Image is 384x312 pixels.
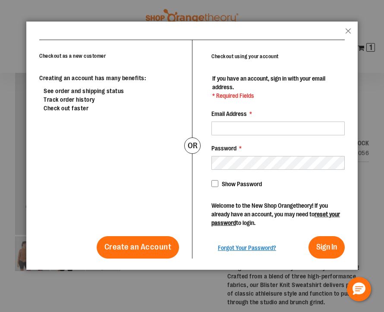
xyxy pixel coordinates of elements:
[44,95,179,104] li: Track order history
[218,243,276,252] a: Forgot Your Password?
[39,74,179,82] p: Creating an account has many benefits:
[218,244,276,251] span: Forgot Your Password?
[97,236,179,259] a: Create an Account
[104,242,172,252] span: Create an Account
[211,211,340,226] a: reset your password
[347,277,371,301] button: Hello, have a question? Let’s chat.
[212,75,325,90] span: If you have an account, sign in with your email address.
[211,53,279,59] strong: Checkout using your account
[212,91,344,100] span: * Required Fields
[184,137,201,154] div: or
[222,181,262,187] span: Show Password
[308,236,345,259] button: Sign In
[44,104,179,112] li: Check out faster
[211,201,345,227] p: Welcome to the New Shop Orangetheory! If you already have an account, you may need to to login.
[316,243,337,251] span: Sign In
[39,53,106,59] strong: Checkout as a new customer
[44,87,179,95] li: See order and shipping status
[211,145,236,152] span: Password
[211,110,247,117] span: Email Address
